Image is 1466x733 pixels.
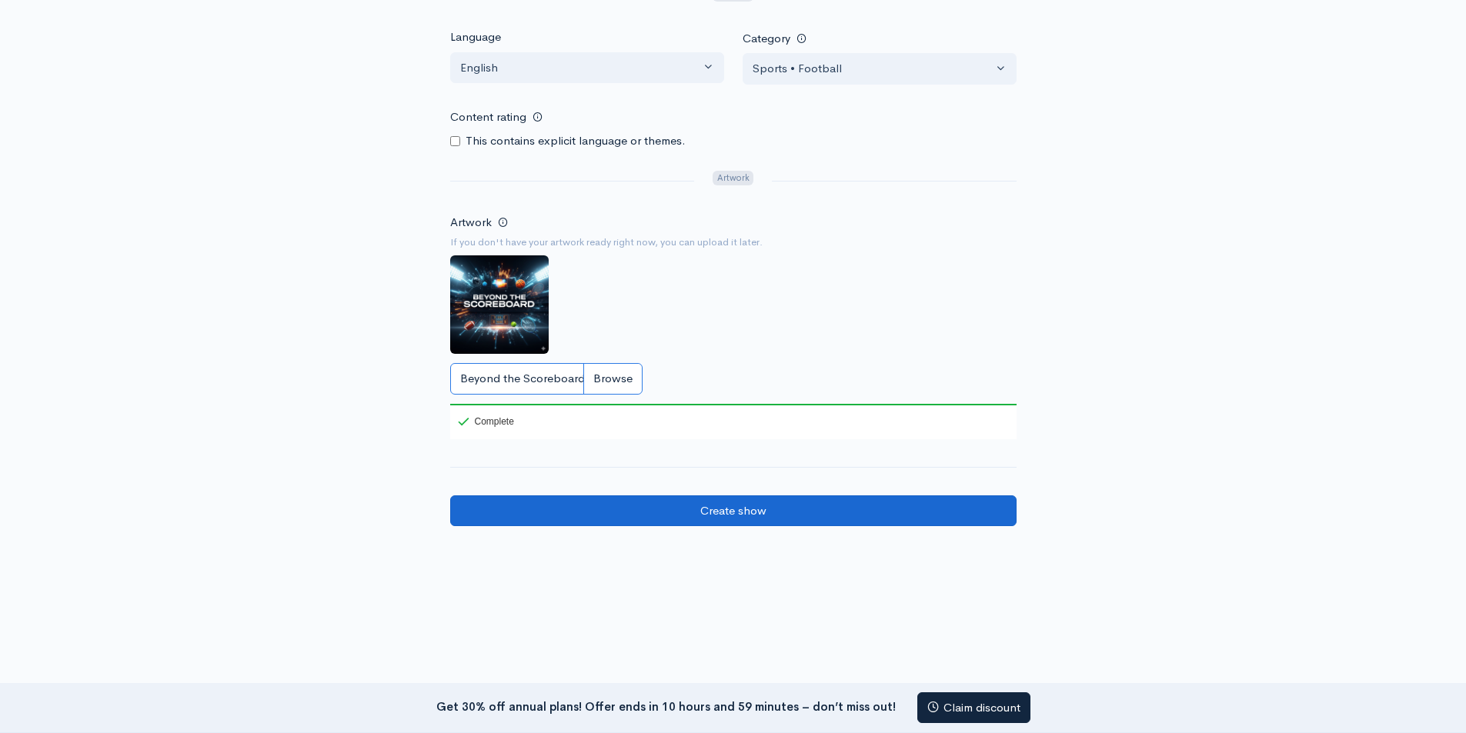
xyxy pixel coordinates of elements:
input: Create show [450,495,1017,527]
label: This contains explicit language or themes. [466,132,686,150]
div: Complete [458,417,514,426]
button: English [450,52,724,84]
a: Claim discount [917,692,1030,724]
div: English [460,59,700,77]
span: Artwork [713,171,753,185]
div: Complete [450,404,517,439]
div: Sports • Football [753,60,993,78]
button: Sports • Football [743,53,1017,85]
small: If you don't have your artwork ready right now, you can upload it later. [450,235,1017,250]
div: 100% [450,404,1017,405]
label: Language [450,28,501,46]
label: Content rating [450,102,526,133]
label: Category [743,30,790,48]
strong: Get 30% off annual plans! Offer ends in 10 hours and 59 minutes – don’t miss out! [436,698,896,713]
label: Artwork [450,214,492,232]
